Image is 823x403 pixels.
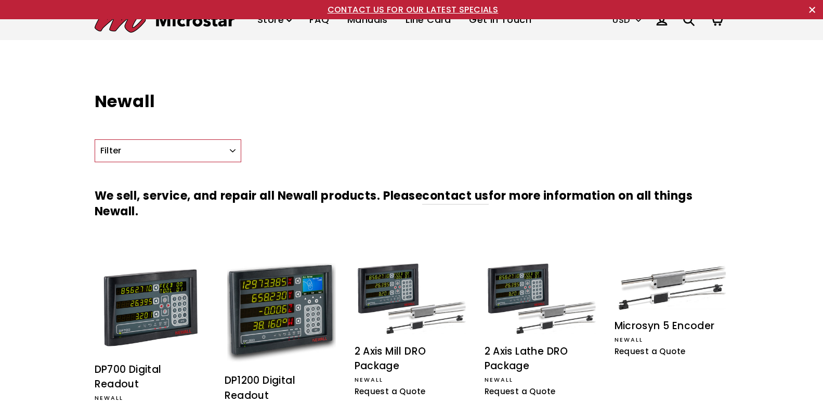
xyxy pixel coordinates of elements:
[355,344,469,374] div: 2 Axis Mill DRO Package
[95,173,729,236] h3: We sell, service, and repair all Newall products. Please for more information on all things Newall.
[302,5,337,35] a: FAQ
[355,386,426,397] span: Request a Quote
[615,263,729,360] a: Microsyn 5 Encoder Microsyn 5 Encoder Newall Request a Quote
[461,5,539,35] a: Get In Touch
[485,263,599,401] a: 2 Axis Lathe DRO Package 2 Axis Lathe DRO Package Newall Request a Quote
[328,4,499,16] a: CONTACT US FOR OUR LATEST SPECIALS
[355,263,469,401] a: 2 Axis Mill DRO Package 2 Axis Mill DRO Package Newall Request a Quote
[95,90,729,113] h1: Newall
[250,5,539,35] ul: Primary
[485,375,599,385] div: Newall
[615,346,686,357] span: Request a Quote
[615,319,729,334] div: Microsyn 5 Encoder
[95,7,234,33] img: Microstar Electronics
[398,5,459,35] a: Line Card
[485,344,599,374] div: 2 Axis Lathe DRO Package
[95,362,209,392] div: DP700 Digital Readout
[339,5,396,35] a: Manuals
[487,263,596,335] img: 2 Axis Lathe DRO Package
[422,188,489,205] a: contact us
[485,386,556,397] span: Request a Quote
[95,394,209,403] div: Newall
[617,263,726,311] img: Microsyn 5 Encoder
[357,263,466,335] img: 2 Axis Mill DRO Package
[97,263,206,352] img: DP700 Digital Readout
[615,335,729,345] div: Newall
[227,263,336,363] img: DP1200 Digital Readout
[225,373,339,403] div: DP1200 Digital Readout
[355,375,469,385] div: Newall
[250,5,299,35] a: Store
